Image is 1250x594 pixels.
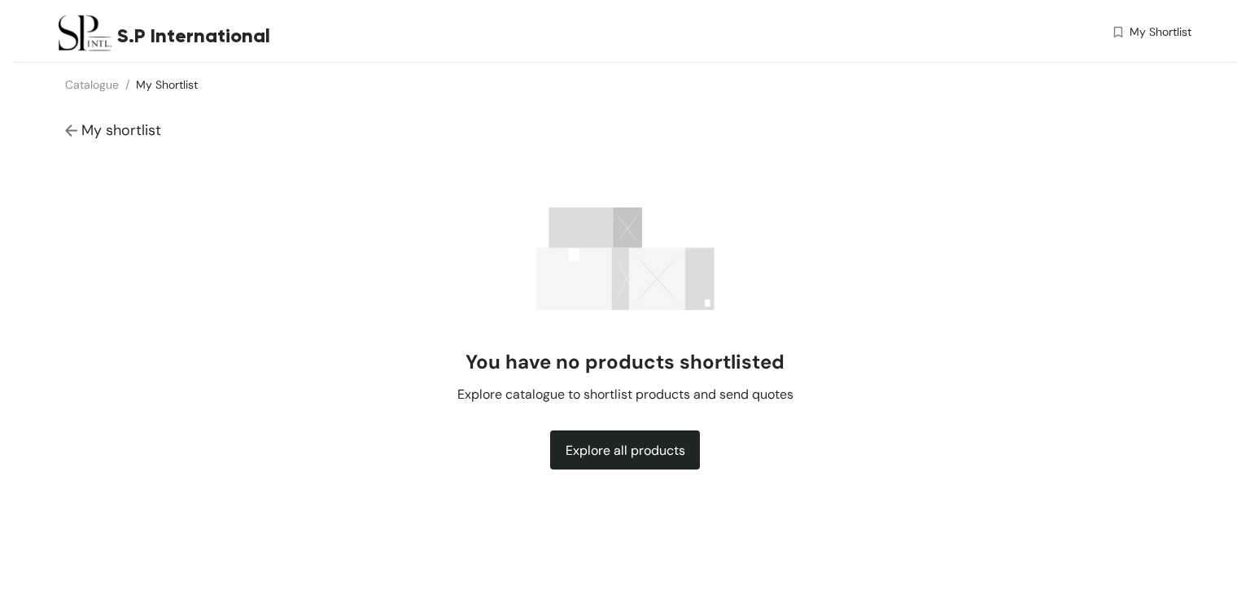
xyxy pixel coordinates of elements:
[1130,24,1191,41] span: My Shortlist
[457,385,793,404] span: Explore catalogue to shortlist products and send quotes
[536,207,715,310] img: success
[117,21,270,50] span: S.P International
[550,430,700,470] button: Explore all products
[65,123,81,140] img: Go back
[59,7,111,59] img: Buyer Portal
[136,77,198,92] a: My Shortlist
[65,77,119,92] a: Catalogue
[125,77,129,92] span: /
[1111,24,1125,41] img: wishlist
[465,349,785,375] h2: You have no products shortlisted
[566,440,685,461] span: Explore all products
[81,120,161,140] span: My shortlist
